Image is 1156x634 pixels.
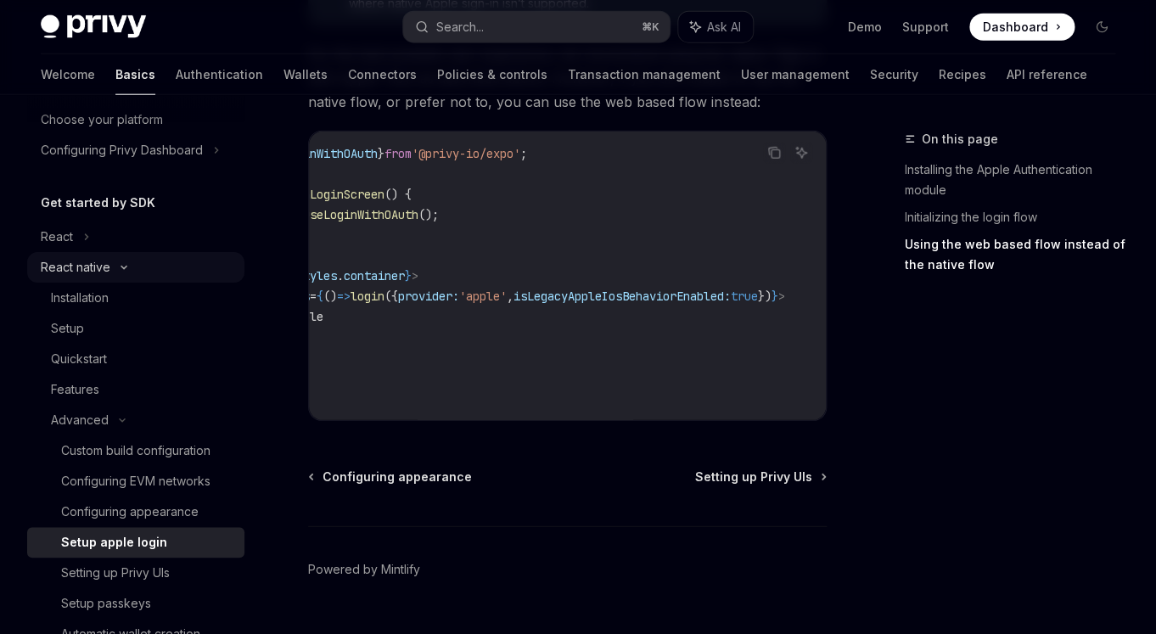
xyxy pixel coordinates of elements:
div: Configuring Privy Dashboard [41,140,203,160]
a: Setting up Privy UIs [695,468,825,485]
div: Setup [51,318,84,339]
div: React [41,227,73,247]
span: Setting up Privy UIs [695,468,812,485]
a: Transaction management [568,54,721,95]
span: }) [758,289,772,304]
div: React native [41,257,110,278]
span: isLegacyAppleIosBehaviorEnabled: [513,289,731,304]
a: Setup apple login [27,527,244,558]
button: Search...⌘K [403,12,669,42]
div: Search... [435,17,483,37]
a: Configuring appearance [310,468,472,485]
span: Ask AI [707,19,741,36]
span: useLoginWithOAuth [303,207,418,222]
a: Welcome [41,54,95,95]
span: styles [296,268,337,283]
a: Initializing the login flow [905,204,1129,231]
span: provider: [398,289,459,304]
div: Advanced [51,410,109,430]
a: Connectors [348,54,417,95]
span: = [310,289,317,304]
div: Custom build configuration [61,440,210,461]
span: LoginScreen [310,187,384,202]
span: ; [520,146,527,161]
span: => [337,289,351,304]
a: User management [741,54,850,95]
a: Setup passkeys [27,588,244,619]
span: login [351,289,384,304]
span: () { [384,187,412,202]
span: } [405,268,412,283]
a: Setting up Privy UIs [27,558,244,588]
span: 'apple' [459,289,507,304]
button: Ask AI [678,12,753,42]
a: Authentication [176,54,263,95]
a: Dashboard [969,14,1075,41]
a: Setup [27,313,244,344]
span: from [384,146,412,161]
span: } [772,289,778,304]
span: } [378,146,384,161]
img: dark logo [41,15,146,39]
div: Features [51,379,99,400]
a: Using the web based flow instead of the native flow [905,231,1129,278]
span: () [323,289,337,304]
span: (); [418,207,439,222]
a: Installing the Apple Authentication module [905,156,1129,204]
span: Configuring appearance [323,468,472,485]
a: Configuring appearance [27,497,244,527]
span: container [344,268,405,283]
a: Wallets [283,54,328,95]
a: Basics [115,54,155,95]
span: true [731,289,758,304]
a: Features [27,374,244,405]
span: ⌘ K [642,20,659,34]
a: Powered by Mintlify [308,561,420,578]
span: Dashboard [983,19,1048,36]
span: '@privy-io/expo' [412,146,520,161]
button: Toggle dark mode [1088,14,1115,41]
div: Setup passkeys [61,593,151,614]
span: ({ [384,289,398,304]
a: Configuring EVM networks [27,466,244,497]
span: { [317,289,323,304]
a: API reference [1007,54,1087,95]
a: Quickstart [27,344,244,374]
div: Installation [51,288,109,308]
span: useLoginWithOAuth [262,146,378,161]
span: > [778,289,785,304]
a: Custom build configuration [27,435,244,466]
button: Copy the contents from the code block [763,142,785,164]
span: . [337,268,344,283]
a: Security [870,54,918,95]
a: Demo [848,19,882,36]
div: Quickstart [51,349,107,369]
div: Configuring appearance [61,502,199,522]
h5: Get started by SDK [41,193,155,213]
span: , [507,289,513,304]
a: Installation [27,283,244,313]
span: On this page [922,129,998,149]
div: Configuring EVM networks [61,471,210,491]
a: Recipes [939,54,986,95]
a: Policies & controls [437,54,547,95]
a: Support [902,19,949,36]
span: > [412,268,418,283]
div: Setting up Privy UIs [61,563,170,583]
div: Setup apple login [61,532,167,553]
button: Ask AI [790,142,812,164]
